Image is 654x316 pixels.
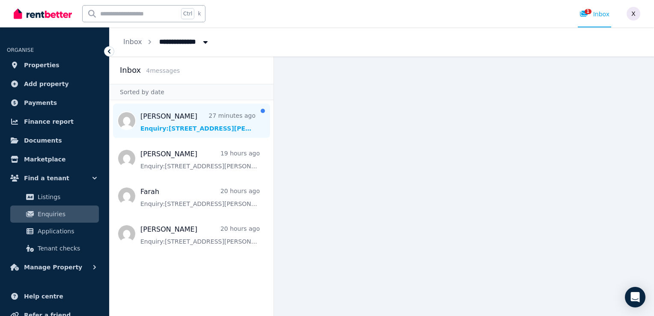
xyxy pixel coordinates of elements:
[120,64,141,76] h2: Inbox
[627,7,640,21] img: xutracey@hotmail.com
[7,94,102,111] a: Payments
[24,291,63,301] span: Help centre
[38,192,95,202] span: Listings
[7,151,102,168] a: Marketplace
[123,38,142,46] a: Inbox
[24,154,65,164] span: Marketplace
[7,288,102,305] a: Help centre
[580,10,609,18] div: Inbox
[10,240,99,257] a: Tenant checks
[110,27,223,57] nav: Breadcrumb
[24,98,57,108] span: Payments
[38,226,95,236] span: Applications
[181,8,194,19] span: Ctrl
[38,209,95,219] span: Enquiries
[140,149,260,170] a: [PERSON_NAME]19 hours agoEnquiry:[STREET_ADDRESS][PERSON_NAME].
[7,259,102,276] button: Manage Property
[625,287,645,307] div: Open Intercom Messenger
[110,84,273,100] div: Sorted by date
[24,116,74,127] span: Finance report
[7,75,102,92] a: Add property
[10,206,99,223] a: Enquiries
[24,173,69,183] span: Find a tenant
[10,223,99,240] a: Applications
[140,111,256,133] a: [PERSON_NAME]27 minutes agoEnquiry:[STREET_ADDRESS][PERSON_NAME].
[198,10,201,17] span: k
[24,135,62,146] span: Documents
[146,67,180,74] span: 4 message s
[7,132,102,149] a: Documents
[585,9,592,14] span: 1
[110,100,273,316] nav: Message list
[7,170,102,187] button: Find a tenant
[140,224,260,246] a: [PERSON_NAME]20 hours agoEnquiry:[STREET_ADDRESS][PERSON_NAME].
[7,47,34,53] span: ORGANISE
[24,79,69,89] span: Add property
[10,188,99,206] a: Listings
[24,60,59,70] span: Properties
[24,262,82,272] span: Manage Property
[7,113,102,130] a: Finance report
[38,243,95,253] span: Tenant checks
[14,7,72,20] img: RentBetter
[7,57,102,74] a: Properties
[140,187,260,208] a: Farah20 hours agoEnquiry:[STREET_ADDRESS][PERSON_NAME].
